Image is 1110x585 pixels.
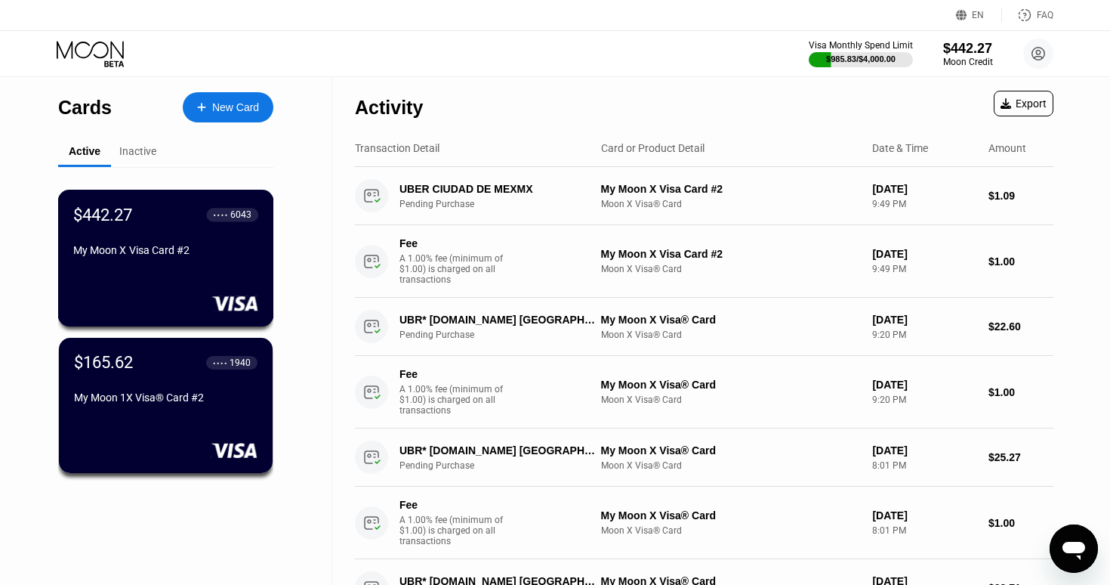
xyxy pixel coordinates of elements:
[988,451,1053,463] div: $25.27
[1037,10,1053,20] div: FAQ
[809,40,913,51] div: Visa Monthly Spend Limit
[355,142,439,154] div: Transaction Detail
[355,167,1053,225] div: UBER CIUDAD DE MEXMXPending PurchaseMy Moon X Visa Card #2Moon X Visa® Card[DATE]9:49 PM$1.09
[399,330,610,340] div: Pending Purchase
[988,320,1053,333] div: $22.60
[355,225,1053,298] div: FeeA 1.00% fee (minimum of $1.00) is charged on all transactionsMy Moon X Visa Card #2Moon X Visa...
[601,460,861,471] div: Moon X Visa® Card
[943,57,993,67] div: Moon Credit
[872,525,976,536] div: 8:01 PM
[59,338,273,473] div: $165.62● ● ● ●1940My Moon 1X Visa® Card #2
[1001,97,1047,110] div: Export
[872,199,976,209] div: 9:49 PM
[601,509,861,522] div: My Moon X Visa® Card
[872,330,976,340] div: 9:20 PM
[872,264,976,274] div: 9:49 PM
[230,209,251,220] div: 6043
[601,395,861,405] div: Moon X Visa® Card
[988,517,1053,529] div: $1.00
[213,361,227,365] div: ● ● ● ●
[399,444,595,457] div: UBR* [DOMAIN_NAME] [GEOGRAPHIC_DATA]
[601,330,861,340] div: Moon X Visa® Card
[355,356,1053,429] div: FeeA 1.00% fee (minimum of $1.00) is charged on all transactionsMy Moon X Visa® CardMoon X Visa® ...
[212,101,259,114] div: New Card
[69,145,100,157] div: Active
[73,205,133,224] div: $442.27
[399,499,505,511] div: Fee
[399,237,505,249] div: Fee
[399,183,595,195] div: UBER CIUDAD DE MEXMX
[972,10,984,20] div: EN
[601,199,861,209] div: Moon X Visa® Card
[988,255,1053,268] div: $1.00
[74,392,257,404] div: My Moon 1X Visa® Card #2
[601,444,861,457] div: My Moon X Visa® Card
[601,248,861,260] div: My Moon X Visa Card #2
[988,190,1053,202] div: $1.09
[1050,525,1098,573] iframe: Button to launch messaging window
[601,525,861,536] div: Moon X Visa® Card
[601,183,861,195] div: My Moon X Visa Card #2
[119,145,156,157] div: Inactive
[58,97,112,119] div: Cards
[399,384,513,416] div: A 1.00% fee (minimum of $1.00) is charged on all transactions
[601,264,861,274] div: Moon X Visa® Card
[183,92,273,122] div: New Card
[399,199,610,209] div: Pending Purchase
[355,298,1053,356] div: UBR* [DOMAIN_NAME] [GEOGRAPHIC_DATA]Pending PurchaseMy Moon X Visa® CardMoon X Visa® Card[DATE]9:...
[601,379,861,391] div: My Moon X Visa® Card
[872,183,976,195] div: [DATE]
[1002,8,1053,23] div: FAQ
[988,386,1053,398] div: $1.00
[74,353,133,372] div: $165.62
[872,509,976,522] div: [DATE]
[872,142,928,154] div: Date & Time
[355,97,423,119] div: Activity
[943,41,993,57] div: $442.27
[872,314,976,326] div: [DATE]
[872,460,976,471] div: 8:01 PM
[956,8,1002,23] div: EN
[399,515,513,546] div: A 1.00% fee (minimum of $1.00) is charged on all transactions
[355,429,1053,487] div: UBR* [DOMAIN_NAME] [GEOGRAPHIC_DATA]Pending PurchaseMy Moon X Visa® CardMoon X Visa® Card[DATE]8:...
[59,190,273,326] div: $442.27● ● ● ●6043My Moon X Visa Card #2
[872,395,976,405] div: 9:20 PM
[355,487,1053,559] div: FeeA 1.00% fee (minimum of $1.00) is charged on all transactionsMy Moon X Visa® CardMoon X Visa® ...
[399,314,595,326] div: UBR* [DOMAIN_NAME] [GEOGRAPHIC_DATA]
[601,142,705,154] div: Card or Product Detail
[994,91,1053,116] div: Export
[872,248,976,260] div: [DATE]
[988,142,1026,154] div: Amount
[826,54,896,63] div: $985.83 / $4,000.00
[399,253,513,285] div: A 1.00% fee (minimum of $1.00) is charged on all transactions
[943,41,993,67] div: $442.27Moon Credit
[230,357,251,368] div: 1940
[214,212,228,217] div: ● ● ● ●
[73,244,258,256] div: My Moon X Visa Card #2
[872,444,976,457] div: [DATE]
[399,368,505,380] div: Fee
[399,460,610,471] div: Pending Purchase
[809,40,913,67] div: Visa Monthly Spend Limit$985.83/$4,000.00
[601,314,861,326] div: My Moon X Visa® Card
[872,379,976,391] div: [DATE]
